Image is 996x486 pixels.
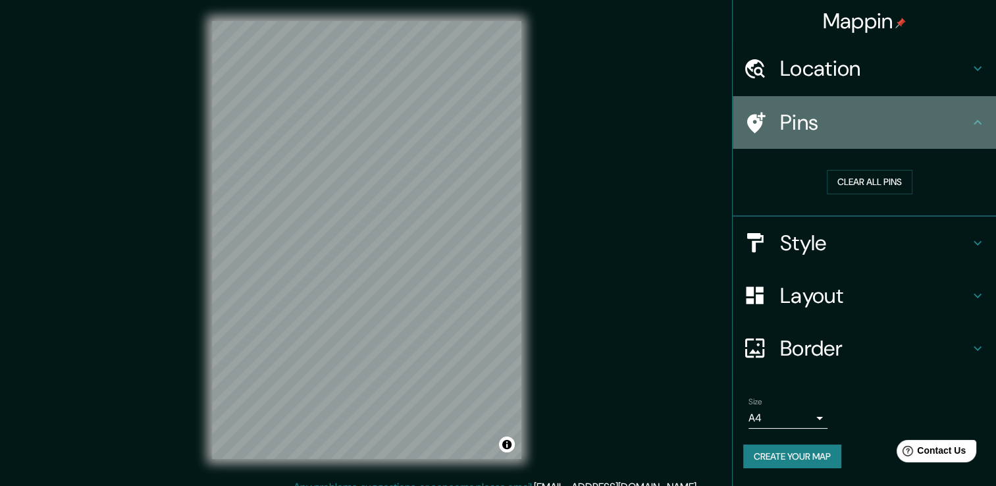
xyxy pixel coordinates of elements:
h4: Mappin [823,8,906,34]
iframe: Help widget launcher [879,435,982,472]
div: Pins [733,96,996,149]
h4: Layout [780,283,970,309]
div: Location [733,42,996,95]
h4: Border [780,335,970,362]
h4: Pins [780,109,970,136]
div: A4 [748,408,827,429]
div: Border [733,322,996,375]
button: Toggle attribution [499,437,515,452]
button: Create your map [743,445,841,469]
label: Size [748,396,762,407]
h4: Style [780,230,970,256]
canvas: Map [212,21,521,459]
div: Layout [733,269,996,322]
button: Clear all pins [827,170,912,194]
img: pin-icon.png [895,18,906,28]
h4: Location [780,55,970,82]
div: Style [733,217,996,269]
